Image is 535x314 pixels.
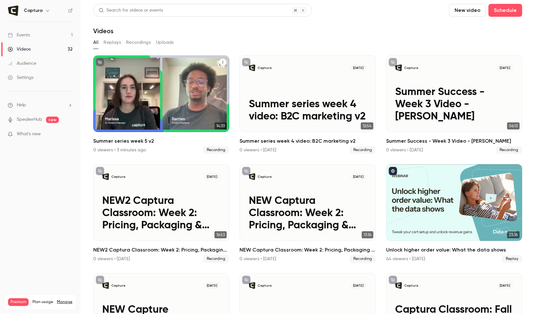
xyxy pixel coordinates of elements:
h6: Captura [24,7,42,14]
div: Events [8,32,30,38]
span: [DATE] [497,64,513,71]
span: 17:36 [362,231,373,238]
span: [DATE] [350,64,367,71]
a: Summer Success - Week 3 Video - JameCaptura[DATE]Summer Success - Week 3 Video - [PERSON_NAME]06:... [386,55,522,154]
button: unpublished [242,276,250,284]
a: 23:36Unlock higher order value: What the data shows44 viewers • [DATE]Replay [386,164,522,263]
span: What's new [17,131,41,138]
img: NEW2 Captura Classroom: Week 2: Pricing, Packaging & AOV [102,173,109,180]
div: 0 viewers • [DATE] [240,256,276,262]
div: Videos [8,46,31,52]
a: 14:33Summer series week 5 v20 viewers • 3 minutes agoRecording [93,55,229,154]
img: Captura [8,5,18,16]
a: NEW Captura Classroom: Week 2: Pricing, Packaging & AOVCaptura[DATE]NEW Captura Classroom: Week 2... [240,164,376,263]
li: NEW2 Captura Classroom: Week 2: Pricing, Packaging & AOV [93,164,229,263]
a: Summer series week 4 video: B2C marketing v2Captura[DATE]Summer series week 4 video: B2C marketin... [240,55,376,154]
p: Summer series week 4 video: B2C marketing v2 [249,99,367,123]
button: Uploads [156,37,174,48]
span: new [46,117,59,123]
p: Captura [111,283,125,288]
p: NEW2 Captura Classroom: Week 2: Pricing, Packaging & AOV [102,195,220,232]
img: NEW Captura Classroom: Week 2: Pricing, Packaging & AOV [249,173,256,180]
div: Audience [8,60,36,67]
span: Recording [203,146,229,154]
h2: Summer series week 5 v2 [93,137,229,145]
img: Summer Success - Week 3 Video - Jame [395,64,402,71]
span: Premium [8,298,29,306]
span: Recording [349,255,376,263]
section: Videos [93,4,522,310]
button: unpublished [389,58,397,66]
button: unpublished [242,167,250,175]
button: Replays [104,37,121,48]
button: New video [449,4,486,17]
span: Recording [203,255,229,263]
img: Captura Classroom: Fall 2025 Release – Tops & Tails [395,282,402,289]
span: 06:13 [507,122,520,129]
a: SpeakerHub [17,116,42,123]
img: Summer series week 4 video: B2C marketing v2 [249,64,256,71]
li: Summer series week 4 video: B2C marketing v2 [240,55,376,154]
li: Summer Success - Week 3 Video - Jame [386,55,522,154]
img: NEW Capture Classroom: Week 1: Product Strategy & What You Sell [102,282,109,289]
span: Help [17,102,26,109]
p: Captura [258,66,272,70]
span: Recording [349,146,376,154]
span: Recording [496,146,522,154]
button: unpublished [96,58,104,66]
span: [DATE] [350,282,367,289]
li: NEW Captura Classroom: Week 2: Pricing, Packaging & AOV [240,164,376,263]
h2: NEW2 Captura Classroom: Week 2: Pricing, Packaging & AOV [93,246,229,254]
span: [DATE] [204,282,220,289]
button: unpublished [96,276,104,284]
span: [DATE] [350,173,367,180]
span: [DATE] [497,282,513,289]
li: help-dropdown-opener [8,102,73,109]
p: Captura [258,283,272,288]
button: unpublished [242,58,250,66]
a: NEW2 Captura Classroom: Week 2: Pricing, Packaging & AOVCaptura[DATE]NEW2 Captura Classroom: Week... [93,164,229,263]
div: 0 viewers • [DATE] [93,256,130,262]
h2: Summer Success - Week 3 Video - [PERSON_NAME] [386,137,522,145]
p: NEW Captura Classroom: Week 2: Pricing, Packaging & AOV [249,195,367,232]
button: unpublished [389,276,397,284]
span: 14:33 [214,122,227,129]
h1: Videos [93,27,113,35]
button: Schedule [488,4,522,17]
div: Settings [8,74,33,81]
div: 0 viewers • 3 minutes ago [93,147,146,153]
p: Captura [404,66,418,70]
button: published [389,167,397,175]
button: Recordings [126,37,151,48]
iframe: Noticeable Trigger [65,131,73,137]
span: 16:53 [214,231,227,238]
div: Search for videos or events [99,7,163,14]
a: Manage [57,300,72,305]
li: Summer series week 5 v2 [93,55,229,154]
div: 0 viewers • [DATE] [240,147,276,153]
span: Plan usage [32,300,53,305]
span: [DATE] [204,173,220,180]
p: Captura [111,175,125,179]
div: 0 viewers • [DATE] [386,147,423,153]
div: 44 viewers • [DATE] [386,256,425,262]
img: Unlock AOV record [249,282,256,289]
span: 12:54 [361,122,373,129]
p: Captura [258,175,272,179]
span: Replay [502,255,522,263]
p: Captura [404,283,418,288]
span: 23:36 [507,231,520,238]
button: All [93,37,98,48]
h2: NEW Captura Classroom: Week 2: Pricing, Packaging & AOV [240,246,376,254]
h2: Unlock higher order value: What the data shows [386,246,522,254]
li: Unlock higher order value: What the data shows [386,164,522,263]
p: Summer Success - Week 3 Video - [PERSON_NAME] [395,86,513,123]
h2: Summer series week 4 video: B2C marketing v2 [240,137,376,145]
button: unpublished [96,167,104,175]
